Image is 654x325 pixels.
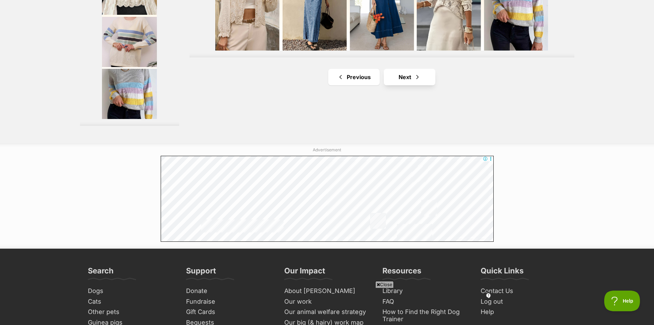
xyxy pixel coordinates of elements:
a: Library [380,286,471,296]
a: Log out [478,296,569,307]
a: Cats [85,296,176,307]
iframe: Help Scout Beacon - Open [604,291,640,311]
a: About [PERSON_NAME] [282,286,373,296]
a: Dogs [85,286,176,296]
h3: Search [88,266,114,280]
nav: Pagination [190,69,574,85]
a: Help [478,307,569,317]
a: Contact Us [478,286,569,296]
h3: Resources [382,266,421,280]
span: Close [375,281,394,288]
a: Other pets [85,307,176,317]
h3: Our Impact [284,266,325,280]
h3: Support [186,266,216,280]
a: Previous page [328,69,380,85]
a: Next page [384,69,435,85]
a: Donate [183,286,275,296]
h3: Quick Links [481,266,524,280]
iframe: Advertisement [161,156,494,242]
img: info.svg [485,293,492,299]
